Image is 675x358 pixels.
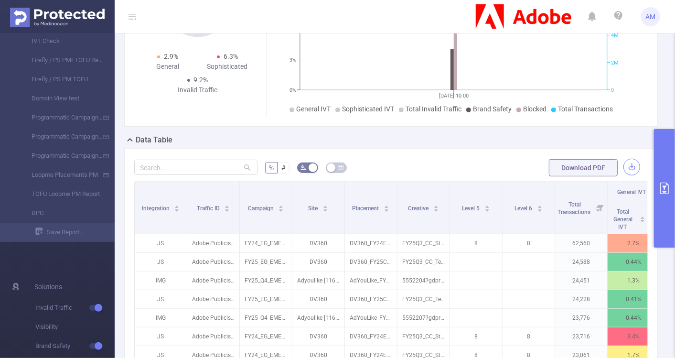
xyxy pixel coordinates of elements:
[484,204,490,207] i: icon: caret-up
[240,234,292,252] p: FY24_EG_EMEA_Creative_EDU_Acquisition_Buy_4200323233_P36036 [225039]
[309,205,320,212] span: Site
[384,208,389,211] i: icon: caret-down
[19,51,103,70] a: Firefly / PS PMI TOFU Report
[296,105,331,113] span: General IVT
[135,309,187,327] p: IMG
[462,205,481,212] span: Level 5
[345,234,397,252] p: DV360_FY24EDU_PSP_AudEx_RO_DSK_BAN_300x600 [7939734]
[555,327,607,346] p: 23,716
[35,223,115,242] a: Save Report...
[19,165,103,184] a: Loopme Placements PM
[338,164,343,170] i: icon: table
[549,159,618,176] button: Download PDF
[345,327,397,346] p: DV360_FY24EDU_PSP_AudEx_RO_DSK_BAN_300x250 [7939733]
[342,105,394,113] span: Sophisticated IVT
[397,327,450,346] p: FY25Q3_CC_Student_CCPro_RO_RO_DiscountedPricing_ST_300x250_NA_NA.jpg [5525484]
[278,204,284,210] div: Sort
[433,204,439,207] i: icon: caret-up
[248,205,275,212] span: Campaign
[292,290,344,308] p: DV360
[537,204,542,207] i: icon: caret-up
[594,182,607,234] i: Filter menu
[433,208,439,211] i: icon: caret-down
[174,204,180,210] div: Sort
[198,62,257,72] div: Sophisticated
[611,33,619,39] tspan: 4M
[142,205,171,212] span: Integration
[503,234,555,252] p: 8
[187,309,239,327] p: Adobe Publicis Emea Tier 1 [27133]
[433,204,439,210] div: Sort
[279,208,284,211] i: icon: caret-down
[611,87,614,93] tspan: 0
[537,204,543,210] div: Sort
[240,271,292,290] p: FY25_Q4_EMEA_DocumentCloud_AcrobatsGotIt_Progression_Progression_CP323VD_P42498_NA [287833]
[19,32,103,51] a: IVT Check
[397,234,450,252] p: FY25Q3_CC_Student_CCPro_RO_RO_DiscountedPricing_ST_300x600_NA_NA.jpg [5525485]
[168,85,227,95] div: Invalid Traffic
[408,205,430,212] span: Creative
[187,234,239,252] p: Adobe Publicis Emea Tier 1 [27133]
[473,105,512,113] span: Brand Safety
[225,204,230,207] i: icon: caret-up
[240,327,292,346] p: FY24_EG_EMEA_Creative_EDU_Acquisition_Buy_4200323233_P36036 [225039]
[135,234,187,252] p: JS
[450,234,502,252] p: 8
[224,204,230,210] div: Sort
[640,218,645,221] i: icon: caret-down
[197,205,221,212] span: Traffic ID
[164,53,178,60] span: 2.9%
[640,215,645,221] div: Sort
[555,253,607,271] p: 24,588
[138,62,198,72] div: General
[19,204,103,223] a: DPG
[514,205,534,212] span: Level 6
[608,253,660,271] p: 0.44%
[397,309,450,327] p: 5552207?gdpr=1
[555,309,607,327] p: 23,776
[240,253,292,271] p: FY25_EG_EMEA_Creative_CCM_Acquisition_Buy_4200323233_P36036_Tier3 [271670]
[322,204,328,210] div: Sort
[292,234,344,252] p: DV360
[289,57,296,64] tspan: 3%
[384,204,389,210] div: Sort
[646,203,660,234] i: Filter menu
[608,234,660,252] p: 2.7%
[135,327,187,346] p: JS
[19,89,103,108] a: Domain View test
[225,208,230,211] i: icon: caret-down
[484,208,490,211] i: icon: caret-down
[557,201,592,216] span: Total Transactions
[281,164,286,172] span: #
[240,290,292,308] p: FY25_EG_EMEA_Creative_CCM_Acquisition_Buy_4200323233_P36036_Tier3 [271670]
[323,204,328,207] i: icon: caret-up
[19,127,103,146] a: Programmatic Campaigns Monthly MFA
[292,253,344,271] p: DV360
[345,253,397,271] p: DV360_FY25CC_BEH_CCT-CustomAffinity_EG_DSK_BAN_728x90_NA_NA_PhotoshopDC_NA [9348130]
[194,76,208,84] span: 9.2%
[439,93,469,99] tspan: [DATE] 10:00
[450,327,502,346] p: 8
[608,327,660,346] p: 3.4%
[397,253,450,271] p: FY25Q3_CC_Team_CCPro_eg_ar_GrowYourBusiness_ST_728x90_NA_NA.gif [5552037]
[292,271,344,290] p: Adyoulike [11655]
[611,60,619,66] tspan: 2M
[640,215,645,218] i: icon: caret-up
[353,205,381,212] span: Placement
[279,204,284,207] i: icon: caret-up
[134,160,257,175] input: Search...
[35,298,115,317] span: Invalid Traffic
[19,70,103,89] a: Firefly / PS PM TOFU
[646,7,656,26] span: AM
[135,253,187,271] p: JS
[19,146,103,165] a: Programmatic Campaigns Monthly Blocked
[174,208,180,211] i: icon: caret-down
[19,184,103,204] a: TOFU Loopme PM Report
[608,309,660,327] p: 0.44%
[35,336,115,356] span: Brand Safety
[187,271,239,290] p: Adobe Publicis Emea Tier 1 [27133]
[174,204,180,207] i: icon: caret-up
[135,271,187,290] p: IMG
[397,271,450,290] p: 5552204?gdpr=1
[617,189,646,195] span: General IVT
